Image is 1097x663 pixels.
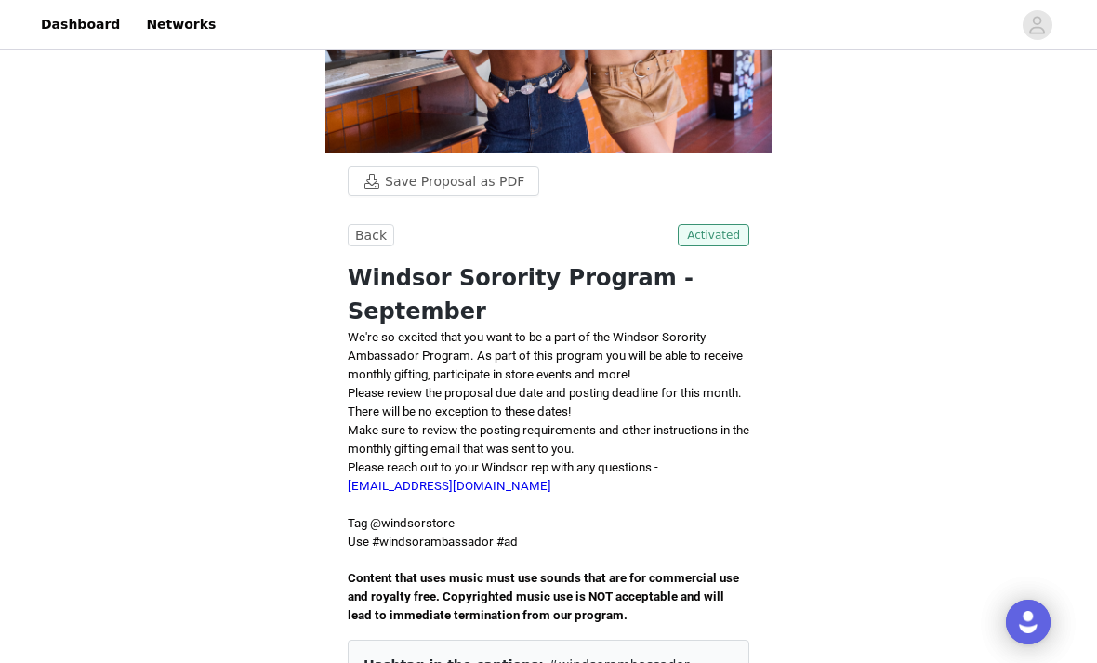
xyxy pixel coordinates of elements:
a: [EMAIL_ADDRESS][DOMAIN_NAME] [348,479,551,493]
div: Open Intercom Messenger [1006,600,1051,644]
button: Back [348,224,394,246]
button: Save Proposal as PDF [348,166,539,196]
span: Please reach out to your Windsor rep with any questions - [348,460,658,493]
span: Please review the proposal due date and posting deadline for this month. There will be no excepti... [348,386,742,418]
span: Activated [678,224,749,246]
a: Networks [135,4,227,46]
span: We're so excited that you want to be a part of the Windsor Sorority Ambassador Program. As part o... [348,330,743,381]
span: Use #windsorambassador #ad [348,535,518,549]
h1: Windsor Sorority Program - September [348,261,749,328]
span: Tag @windsorstore [348,516,455,530]
a: Dashboard [30,4,131,46]
span: Make sure to review the posting requirements and other instructions in the monthly gifting email ... [348,423,749,456]
div: avatar [1028,10,1046,40]
span: Content that uses music must use sounds that are for commercial use and royalty free. Copyrighted... [348,571,742,622]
